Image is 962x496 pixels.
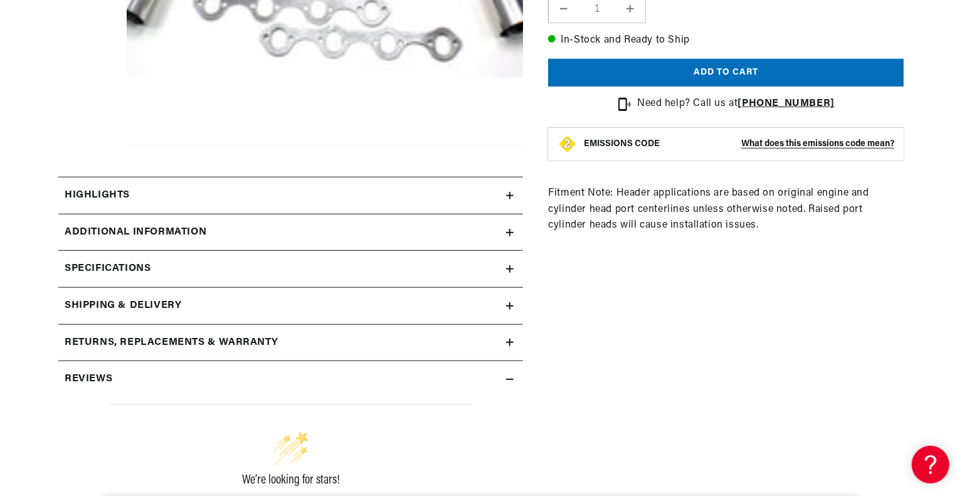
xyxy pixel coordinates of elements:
h2: Returns, Replacements & Warranty [65,335,278,351]
summary: Shipping & Delivery [58,288,523,324]
p: Need help? Call us at [637,96,835,112]
strong: What does this emissions code mean? [741,139,894,149]
summary: Reviews [58,361,523,398]
summary: Highlights [58,177,523,214]
h2: Shipping & Delivery [65,298,181,314]
div: We’re looking for stars! [110,474,472,487]
summary: Specifications [58,251,523,287]
h2: Reviews [65,371,112,388]
strong: EMISSIONS CODE [584,139,660,149]
h2: Specifications [65,261,151,277]
button: EMISSIONS CODEWhat does this emissions code mean? [584,139,894,150]
summary: Returns, Replacements & Warranty [58,325,523,361]
h2: Highlights [65,187,130,204]
img: Emissions code [558,134,578,154]
h2: Additional Information [65,224,206,241]
summary: Additional Information [58,214,523,251]
p: In-Stock and Ready to Ship [548,33,904,49]
button: Add to cart [548,59,904,87]
a: [PHONE_NUMBER] [738,98,835,108]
